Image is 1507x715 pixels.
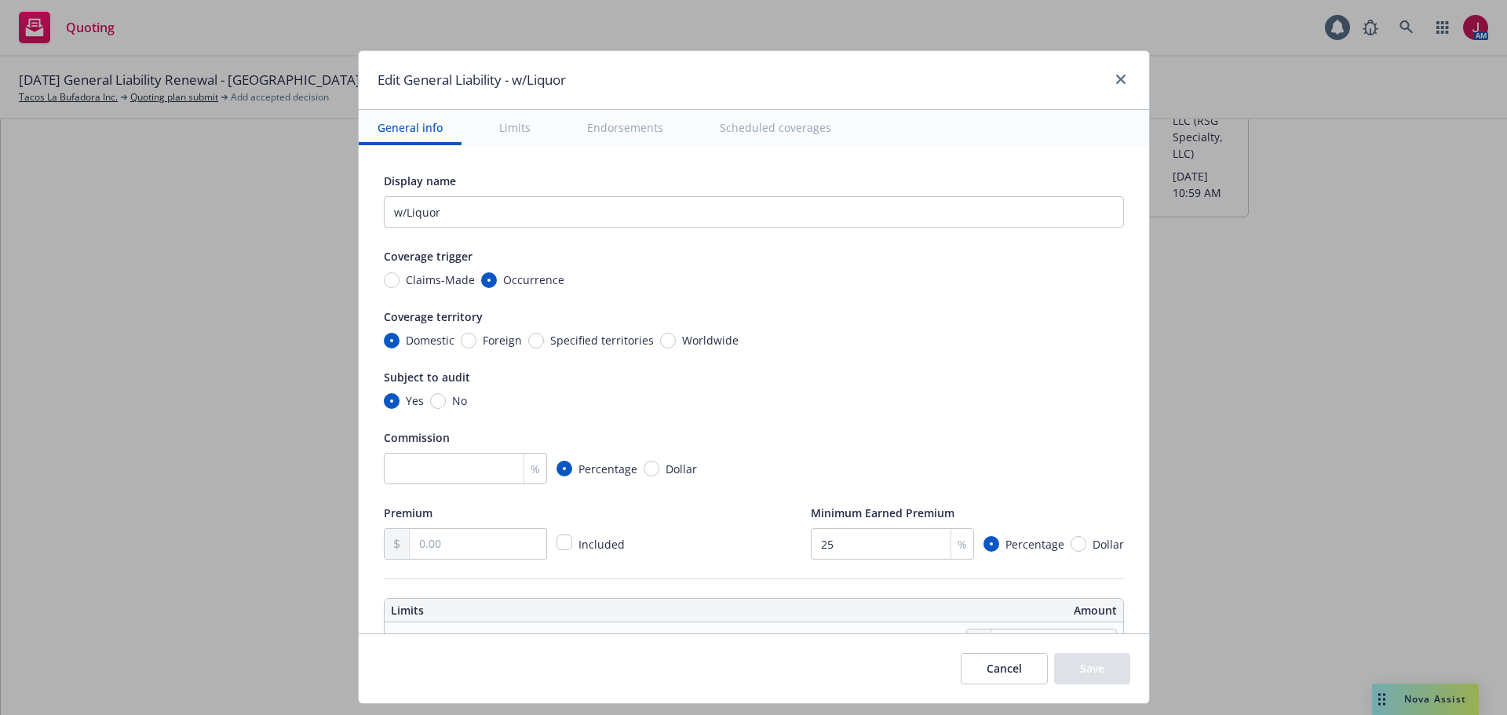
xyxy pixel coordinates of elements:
a: close [1111,70,1130,89]
input: Specified territories [528,333,544,348]
input: Percentage [556,461,572,476]
span: Percentage [1005,536,1064,553]
button: General info [359,110,462,145]
span: Yes [406,392,424,409]
button: Limits [480,110,549,145]
span: Display name [384,173,456,188]
span: Subject to audit [384,370,470,385]
span: Coverage territory [384,309,483,324]
button: Endorsements [568,110,682,145]
span: % [958,536,967,553]
input: Occurrence [481,272,497,288]
span: Included [578,537,625,552]
h1: Edit General Liability - w/Liquor [378,70,566,90]
input: Dollar [1071,536,1086,552]
th: Amount [761,599,1123,622]
input: Worldwide [660,333,676,348]
th: Limits [385,599,680,622]
span: Premium [384,505,432,520]
button: Scheduled coverages [701,110,850,145]
span: Percentage [578,461,637,477]
input: Dollar [644,461,659,476]
span: Coverage trigger [384,249,473,264]
span: Minimum Earned Premium [811,505,954,520]
input: Foreign [461,333,476,348]
span: Foreign [483,332,522,348]
span: Dollar [1093,536,1124,553]
span: % [531,461,540,477]
button: Cancel [961,653,1048,684]
span: Worldwide [682,332,739,348]
span: No [452,392,467,409]
span: Dollar [666,461,697,477]
span: Occurrence [503,272,564,288]
input: No [430,393,446,409]
input: Percentage [983,536,999,552]
span: Specified territories [550,332,654,348]
div: Policy Aggregate Limit [391,633,506,649]
input: 0.00 [410,529,546,559]
input: Claims-Made [384,272,400,288]
input: 0.00 [992,629,1115,651]
span: Claims-Made [406,272,475,288]
span: Commission [384,430,450,445]
span: Domestic [406,332,454,348]
input: Domestic [384,333,400,348]
input: Yes [384,393,400,409]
